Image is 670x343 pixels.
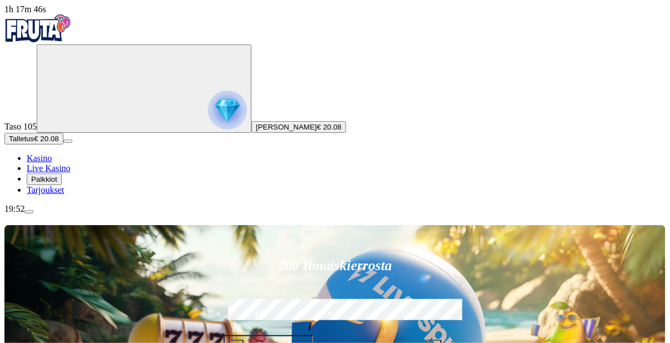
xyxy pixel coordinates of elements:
span: user session time [4,4,46,14]
button: menu [63,140,72,143]
a: Live Kasino [27,163,71,173]
button: reward progress [37,44,252,133]
button: Palkkiot [27,173,62,185]
button: [PERSON_NAME]€ 20.08 [252,121,346,133]
nav: Primary [4,14,666,195]
span: € 20.08 [317,123,342,131]
a: Kasino [27,153,52,163]
button: menu [24,210,33,213]
img: Fruta [4,14,71,42]
span: [PERSON_NAME] [256,123,317,131]
label: €150 [300,297,371,330]
a: Tarjoukset [27,185,64,195]
span: Talletus [9,135,34,143]
span: € 20.08 [34,135,58,143]
span: 19:52 [4,204,24,213]
span: Palkkiot [31,175,57,183]
a: Fruta [4,34,71,44]
span: Taso 105 [4,122,37,131]
img: reward progress [208,91,247,130]
label: €250 [374,297,445,330]
nav: Main menu [4,153,666,195]
label: €50 [225,297,296,330]
button: Talletusplus icon€ 20.08 [4,133,63,145]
